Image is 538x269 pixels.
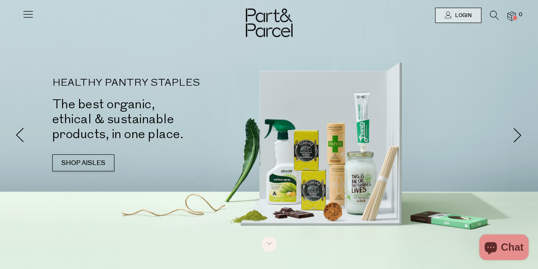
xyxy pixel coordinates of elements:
[517,11,524,19] span: 0
[246,9,293,37] img: Part&Parcel
[52,97,282,142] h2: The best organic, ethical & sustainable products, in one place.
[52,154,114,171] a: SHOP AISLES
[435,8,481,23] a: Login
[453,12,472,19] span: Login
[477,234,531,262] inbox-online-store-chat: Shopify online store chat
[507,12,516,20] a: 0
[52,78,282,88] p: HEALTHY PANTRY STAPLES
